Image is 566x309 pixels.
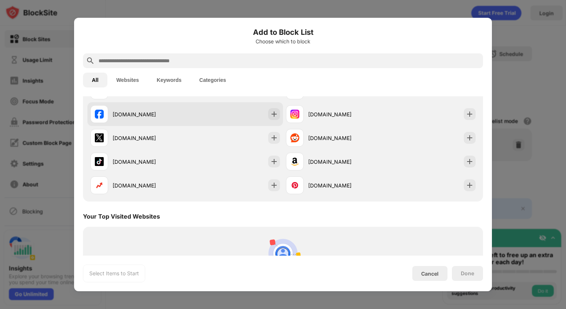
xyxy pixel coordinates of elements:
[113,134,185,142] div: [DOMAIN_NAME]
[308,110,381,118] div: [DOMAIN_NAME]
[113,110,185,118] div: [DOMAIN_NAME]
[83,213,160,220] div: Your Top Visited Websites
[290,110,299,119] img: favicons
[421,270,439,277] div: Cancel
[290,181,299,190] img: favicons
[95,181,104,190] img: favicons
[107,73,148,87] button: Websites
[308,182,381,189] div: [DOMAIN_NAME]
[95,133,104,142] img: favicons
[308,158,381,166] div: [DOMAIN_NAME]
[190,73,235,87] button: Categories
[95,110,104,119] img: favicons
[89,270,139,277] div: Select Items to Start
[308,134,381,142] div: [DOMAIN_NAME]
[86,56,95,65] img: search.svg
[83,39,483,44] div: Choose which to block
[95,157,104,166] img: favicons
[148,73,190,87] button: Keywords
[265,236,301,271] img: personal-suggestions.svg
[290,157,299,166] img: favicons
[113,182,185,189] div: [DOMAIN_NAME]
[290,133,299,142] img: favicons
[461,270,474,276] div: Done
[83,73,107,87] button: All
[113,158,185,166] div: [DOMAIN_NAME]
[83,27,483,38] h6: Add to Block List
